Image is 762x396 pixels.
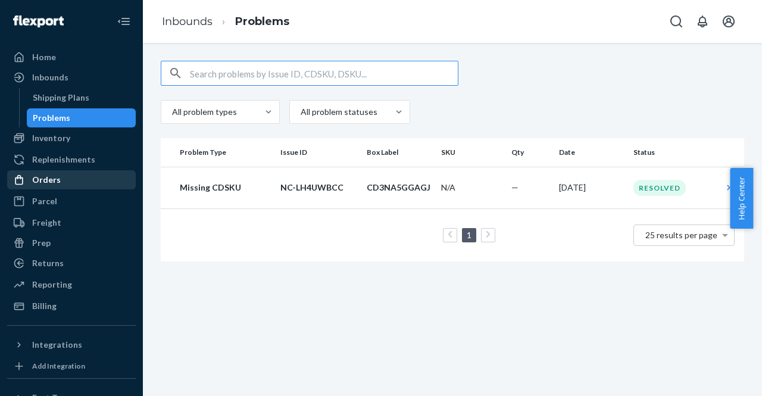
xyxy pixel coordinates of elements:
[235,15,289,28] a: Problems
[32,361,85,371] div: Add Integration
[7,233,136,252] a: Prep
[367,182,432,194] p: CD3NA5GGAGJ
[32,300,57,312] div: Billing
[299,106,301,118] input: All problem statuses
[7,68,136,87] a: Inbounds
[276,138,362,167] th: Issue ID
[7,254,136,273] a: Returns
[152,4,299,39] ol: breadcrumbs
[112,10,136,33] button: Close Navigation
[32,51,56,63] div: Home
[511,182,519,192] span: —
[32,237,51,249] div: Prep
[7,192,136,211] a: Parcel
[33,92,89,104] div: Shipping Plans
[507,138,554,167] th: Qty
[32,195,57,207] div: Parcel
[691,10,714,33] button: Open notifications
[180,182,271,194] p: Missing CDSKU
[32,279,72,291] div: Reporting
[32,217,61,229] div: Freight
[13,15,64,27] img: Flexport logo
[7,129,136,148] a: Inventory
[436,138,507,167] th: SKU
[645,230,717,240] span: 25 results per page
[190,61,458,85] input: Search problems by Issue ID, CDSKU, DSKU...
[7,170,136,189] a: Orders
[7,213,136,232] a: Freight
[27,88,136,107] a: Shipping Plans
[7,359,136,373] a: Add Integration
[436,167,507,208] td: N/A
[362,138,436,167] th: Box Label
[464,230,474,240] a: Page 1 is your current page
[7,48,136,67] a: Home
[32,339,82,351] div: Integrations
[7,150,136,169] a: Replenishments
[27,108,136,127] a: Problems
[554,138,629,167] th: Date
[162,15,213,28] a: Inbounds
[171,106,172,118] input: All problem types
[161,138,276,167] th: Problem Type
[633,180,686,196] div: Resolved
[32,71,68,83] div: Inbounds
[32,174,61,186] div: Orders
[32,257,64,269] div: Returns
[717,10,741,33] button: Open account menu
[7,335,136,354] button: Integrations
[32,154,95,166] div: Replenishments
[629,138,718,167] th: Status
[280,182,357,194] p: NC-LH4UWBCC
[7,275,136,294] a: Reporting
[554,167,629,208] td: [DATE]
[33,112,70,124] div: Problems
[7,297,136,316] a: Billing
[664,10,688,33] button: Open Search Box
[32,132,70,144] div: Inventory
[730,168,753,229] button: Help Center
